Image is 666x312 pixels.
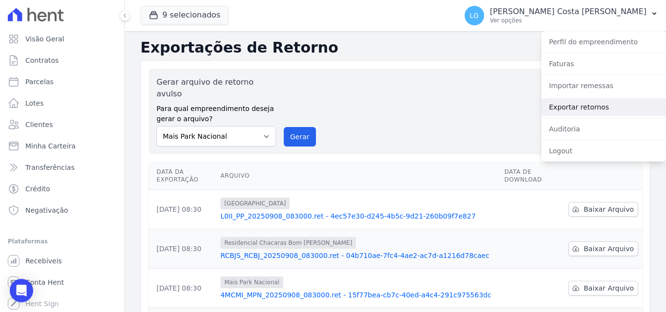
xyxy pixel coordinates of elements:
span: Transferências [25,163,75,172]
span: Negativação [25,205,68,215]
span: Parcelas [25,77,54,87]
button: Gerar [284,127,316,147]
span: Recebíveis [25,256,62,266]
a: Logout [541,142,666,160]
span: Mais Park Nacional [220,276,283,288]
td: [DATE] 08:30 [149,190,216,229]
a: Clientes [4,115,120,134]
a: Conta Hent [4,273,120,292]
a: Parcelas [4,72,120,92]
span: Baixar Arquivo [584,204,634,214]
a: RCBJS_RCBJ_20250908_083000.ret - 04b710ae-7fc4-4ae2-ac7d-a1216d78caec [220,251,496,260]
a: Lotes [4,93,120,113]
span: Contratos [25,55,59,65]
label: Para qual empreendimento deseja gerar o arquivo? [157,100,276,124]
span: Baixar Arquivo [584,244,634,254]
a: 4MCMI_MPN_20250908_083000.ret - 15f77bea-cb7c-40ed-a4c4-291c975563dc [220,290,496,300]
th: Data de Download [500,162,565,190]
a: Faturas [541,55,666,73]
a: Baixar Arquivo [568,281,638,295]
span: Baixar Arquivo [584,283,634,293]
a: Baixar Arquivo [568,202,638,217]
a: Minha Carteira [4,136,120,156]
span: Residencial Chacaras Bom [PERSON_NAME] [220,237,356,249]
td: [DATE] 08:30 [149,269,216,308]
span: LG [470,12,479,19]
p: [PERSON_NAME] Costa [PERSON_NAME] [490,7,646,17]
button: LG [PERSON_NAME] Costa [PERSON_NAME] Ver opções [457,2,666,29]
a: Perfil do empreendimento [541,33,666,51]
span: Visão Geral [25,34,64,44]
span: [GEOGRAPHIC_DATA] [220,198,290,209]
th: Arquivo [216,162,500,190]
a: L0II_PP_20250908_083000.ret - 4ec57e30-d245-4b5c-9d21-260b09f7e827 [220,211,496,221]
a: Importar remessas [541,77,666,94]
a: Transferências [4,158,120,177]
a: Auditoria [541,120,666,138]
span: Crédito [25,184,50,194]
div: Open Intercom Messenger [10,279,33,302]
div: Plataformas [8,236,117,247]
th: Data da Exportação [149,162,216,190]
span: Lotes [25,98,44,108]
label: Gerar arquivo de retorno avulso [157,76,276,100]
a: Baixar Arquivo [568,241,638,256]
span: Minha Carteira [25,141,76,151]
td: [DATE] 08:30 [149,229,216,269]
button: 9 selecionados [140,6,229,24]
a: Visão Geral [4,29,120,49]
span: Clientes [25,120,53,129]
h2: Exportações de Retorno [140,39,650,56]
a: Recebíveis [4,251,120,271]
a: Negativação [4,201,120,220]
p: Ver opções [490,17,646,24]
a: Contratos [4,51,120,70]
a: Exportar retornos [541,98,666,116]
a: Crédito [4,179,120,199]
span: Conta Hent [25,277,64,287]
